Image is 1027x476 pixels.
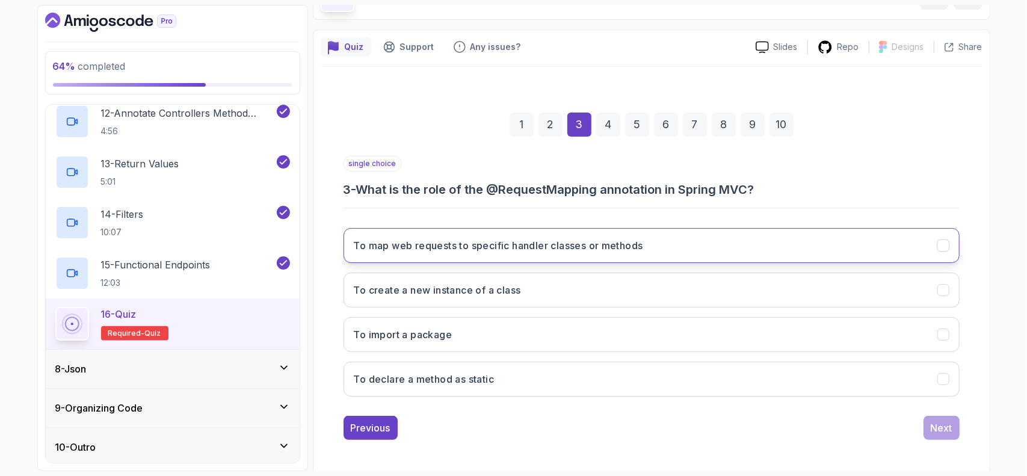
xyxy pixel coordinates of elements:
div: 8 [712,113,736,137]
p: Share [959,41,982,53]
button: 10-Outro [46,428,300,466]
p: Repo [837,41,859,53]
button: 14-Filters10:07 [55,206,290,240]
h3: 3 - What is the role of the @RequestMapping annotation in Spring MVC? [344,181,960,198]
div: Previous [351,421,390,435]
h3: To create a new instance of a class [354,283,521,297]
button: 12-Annotate Controllers Method Arguments4:56 [55,105,290,138]
h3: To map web requests to specific handler classes or methods [354,238,643,253]
div: Next [931,421,952,435]
button: Share [934,41,982,53]
button: 9-Organizing Code [46,389,300,427]
h3: To import a package [354,327,452,342]
button: Next [924,416,960,440]
p: 4:56 [101,125,274,137]
button: quiz button [321,37,371,57]
button: 13-Return Values5:01 [55,155,290,189]
button: To declare a method as static [344,362,960,397]
div: 9 [741,113,765,137]
div: 1 [510,113,534,137]
p: Support [400,41,434,53]
a: Slides [746,41,807,54]
p: 14 - Filters [101,207,144,221]
div: 3 [567,113,591,137]
h3: 10 - Outro [55,440,96,454]
p: Slides [774,41,798,53]
p: Designs [892,41,924,53]
div: 7 [683,113,707,137]
button: To create a new instance of a class [344,273,960,308]
div: 2 [538,113,563,137]
button: Feedback button [446,37,528,57]
a: Repo [808,40,869,55]
button: To map web requests to specific handler classes or methods [344,228,960,263]
div: 5 [625,113,649,137]
button: 8-Json [46,350,300,388]
h3: 8 - Json [55,362,87,376]
button: To import a package [344,317,960,352]
p: 12:03 [101,277,211,289]
div: 4 [596,113,620,137]
p: 15 - Functional Endpoints [101,258,211,272]
button: Support button [376,37,442,57]
h3: To declare a method as static [354,372,495,386]
span: completed [53,60,126,72]
p: 12 - Annotate Controllers Method Arguments [101,106,274,120]
div: 6 [654,113,678,137]
button: Previous [344,416,398,440]
p: Any issues? [470,41,521,53]
span: 64 % [53,60,76,72]
p: 10:07 [101,226,144,238]
span: quiz [145,329,161,338]
p: single choice [344,156,402,172]
a: Dashboard [45,13,204,32]
div: 10 [769,113,794,137]
p: Quiz [345,41,364,53]
p: 13 - Return Values [101,156,179,171]
h3: 9 - Organizing Code [55,401,143,415]
span: Required- [108,329,145,338]
button: 15-Functional Endpoints12:03 [55,256,290,290]
p: 5:01 [101,176,179,188]
button: 16-QuizRequired-quiz [55,307,290,341]
p: 16 - Quiz [101,307,137,321]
